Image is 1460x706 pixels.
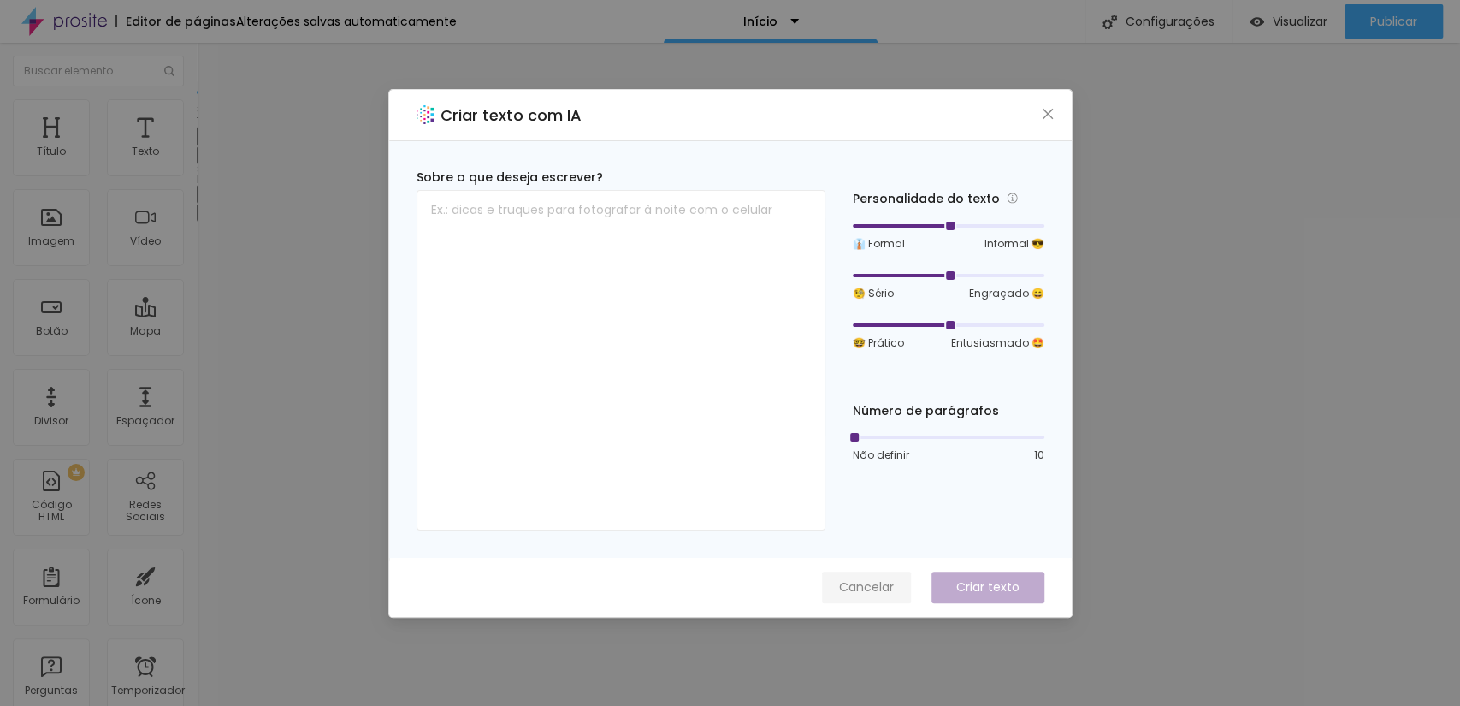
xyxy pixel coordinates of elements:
[853,335,904,350] font: 🤓 Prático
[853,402,999,419] font: Número de parágrafos
[440,104,582,126] font: Criar texto com IA
[931,572,1044,603] button: Criar texto
[822,572,911,603] button: Cancelar
[853,448,909,462] font: Não definir
[984,236,1044,251] font: Informal 😎
[969,286,1044,300] font: Engraçado 😄
[853,236,905,251] font: 👔 Formal
[853,286,894,300] font: 🧐 Sério
[951,335,1044,350] font: Entusiasmado 🤩
[1038,104,1056,122] button: Fechar
[1034,448,1044,462] font: 10
[853,190,1000,207] font: Personalidade do texto
[1041,107,1055,121] span: fechar
[417,169,603,186] font: Sobre o que deseja escrever?
[839,578,894,596] font: Cancelar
